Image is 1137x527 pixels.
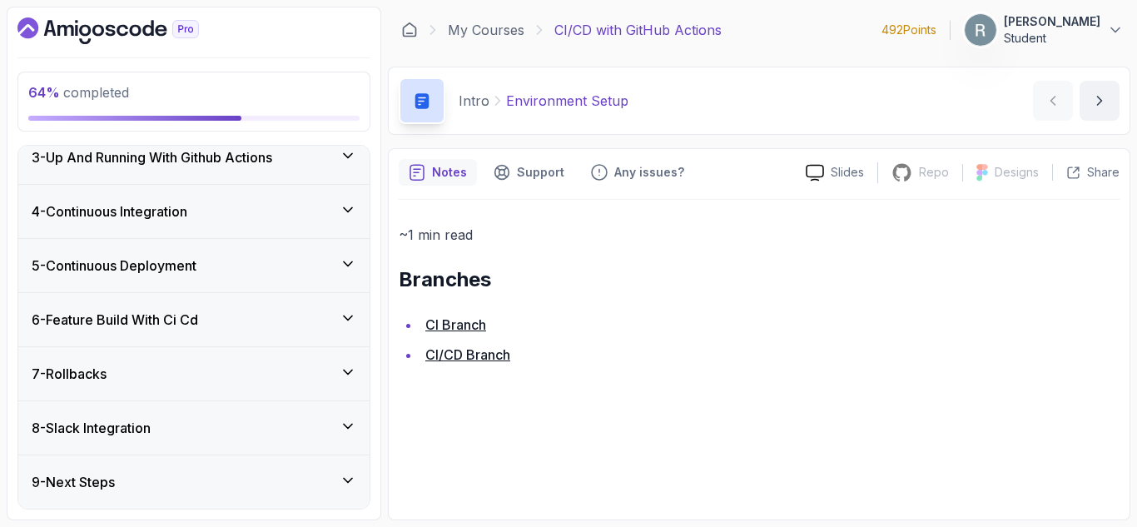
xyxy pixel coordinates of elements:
button: 4-Continuous Integration [18,185,370,238]
p: 492 Points [881,22,936,38]
button: Support button [484,159,574,186]
p: Repo [919,164,949,181]
button: user profile image[PERSON_NAME]Student [964,13,1124,47]
button: 9-Next Steps [18,455,370,509]
button: next content [1080,81,1120,121]
p: Designs [995,164,1039,181]
p: Share [1087,164,1120,181]
button: 7-Rollbacks [18,347,370,400]
h3: 7 - Rollbacks [32,364,107,384]
button: 6-Feature Build With Ci Cd [18,293,370,346]
p: ~1 min read [399,223,1120,246]
h3: 3 - Up And Running With Github Actions [32,147,272,167]
a: Slides [792,164,877,181]
p: CI/CD with GitHub Actions [554,20,722,40]
button: previous content [1033,81,1073,121]
h3: 4 - Continuous Integration [32,201,187,221]
button: notes button [399,159,477,186]
a: CI/CD Branch [425,346,510,363]
p: [PERSON_NAME] [1004,13,1100,30]
p: Intro [459,91,489,111]
p: Environment Setup [506,91,628,111]
a: Dashboard [401,22,418,38]
button: 8-Slack Integration [18,401,370,455]
button: 3-Up And Running With Github Actions [18,131,370,184]
button: Share [1052,164,1120,181]
p: Slides [831,164,864,181]
p: Support [517,164,564,181]
button: 5-Continuous Deployment [18,239,370,292]
img: user profile image [965,14,996,46]
p: Any issues? [614,164,684,181]
p: Student [1004,30,1100,47]
h3: 5 - Continuous Deployment [32,256,196,276]
h3: 6 - Feature Build With Ci Cd [32,310,198,330]
h3: 8 - Slack Integration [32,418,151,438]
a: CI Branch [425,316,486,333]
a: My Courses [448,20,524,40]
span: completed [28,84,129,101]
button: Feedback button [581,159,694,186]
h2: Branches [399,266,1120,293]
h3: 9 - Next Steps [32,472,115,492]
span: 64 % [28,84,60,101]
p: Notes [432,164,467,181]
a: Dashboard [17,17,237,44]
